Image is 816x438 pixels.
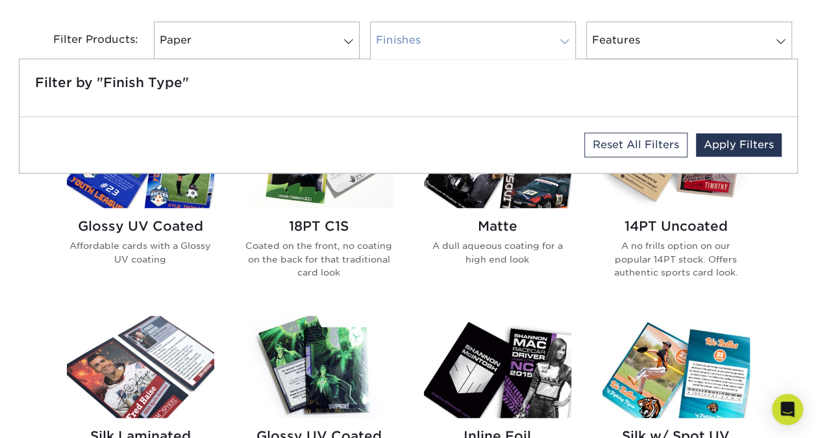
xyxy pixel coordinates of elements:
p: Coated on the front, no coating on the back for that traditional card look [245,239,393,279]
p: Affordable cards with a Glossy UV coating [67,239,214,266]
h2: Matte [424,218,571,234]
a: Matte Trading Cards Matte A dull aqueous coating for a high end look [424,106,571,300]
div: Filter Products: [19,21,149,59]
h2: 18PT C1S [245,218,393,234]
a: Features [586,21,792,59]
img: Inline Foil Trading Cards [424,316,571,418]
h5: Filter by "Finish Type" [35,75,782,90]
a: Apply Filters [696,133,782,157]
p: A dull aqueous coating for a high end look [424,239,571,266]
img: Silk w/ Spot UV Trading Cards [602,316,750,418]
a: Reset All Filters [584,133,687,157]
a: 18PT C1S Trading Cards 18PT C1S Coated on the front, no coating on the back for that traditional ... [245,106,393,300]
h2: 14PT Uncoated [602,218,750,234]
div: Open Intercom Messenger [772,394,803,425]
a: 14PT Uncoated Trading Cards 14PT Uncoated A no frills option on our popular 14PT stock. Offers au... [602,106,750,300]
a: Paper [154,21,360,59]
iframe: Google Customer Reviews [3,398,110,433]
p: A no frills option on our popular 14PT stock. Offers authentic sports card look. [602,239,750,279]
h2: Glossy UV Coated [67,218,214,234]
a: Glossy UV Coated Trading Cards Glossy UV Coated Affordable cards with a Glossy UV coating [67,106,214,300]
a: Finishes [370,21,576,59]
img: Silk Laminated Trading Cards [67,316,214,418]
img: Glossy UV Coated w/ Inline Foil Trading Cards [245,316,393,418]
